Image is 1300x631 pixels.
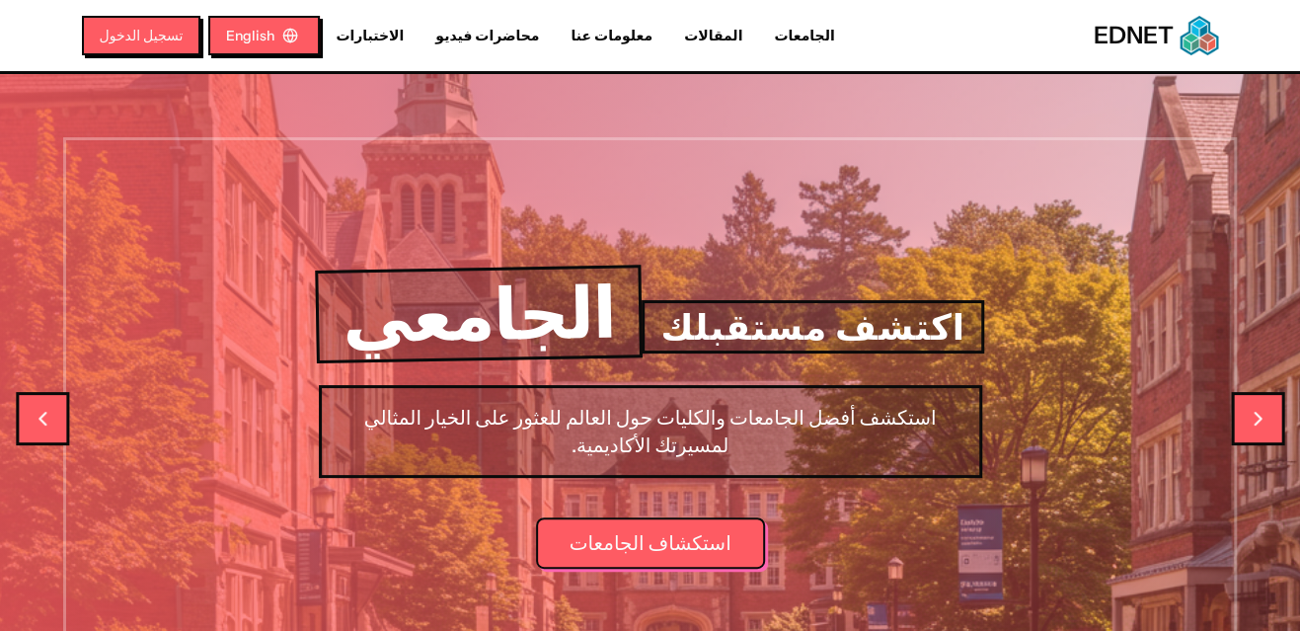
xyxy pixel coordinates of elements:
button: English [208,16,320,55]
a: استكشاف الجامعات [536,513,765,564]
button: Previous slide [16,392,69,445]
a: محاضرات فيديو [420,26,555,46]
button: Next slide [1231,392,1284,445]
span: EDNET [1094,20,1174,51]
a: معلومات عنا [555,26,668,46]
h1: الجامعي [315,265,643,363]
a: المقالات [668,26,758,46]
p: استكشف أفضل الجامعات والكليات حول العالم للعثور على الخيار المثالي لمسيرتك الأكاديمية. [319,385,982,478]
a: الاختبارات [320,26,420,46]
button: تسجيل الدخول [82,16,201,55]
h2: اكتشف مستقبلك [642,300,984,354]
a: الجامعات [758,26,850,46]
a: EDNETEDNET [1094,16,1219,55]
img: EDNET [1180,16,1219,55]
